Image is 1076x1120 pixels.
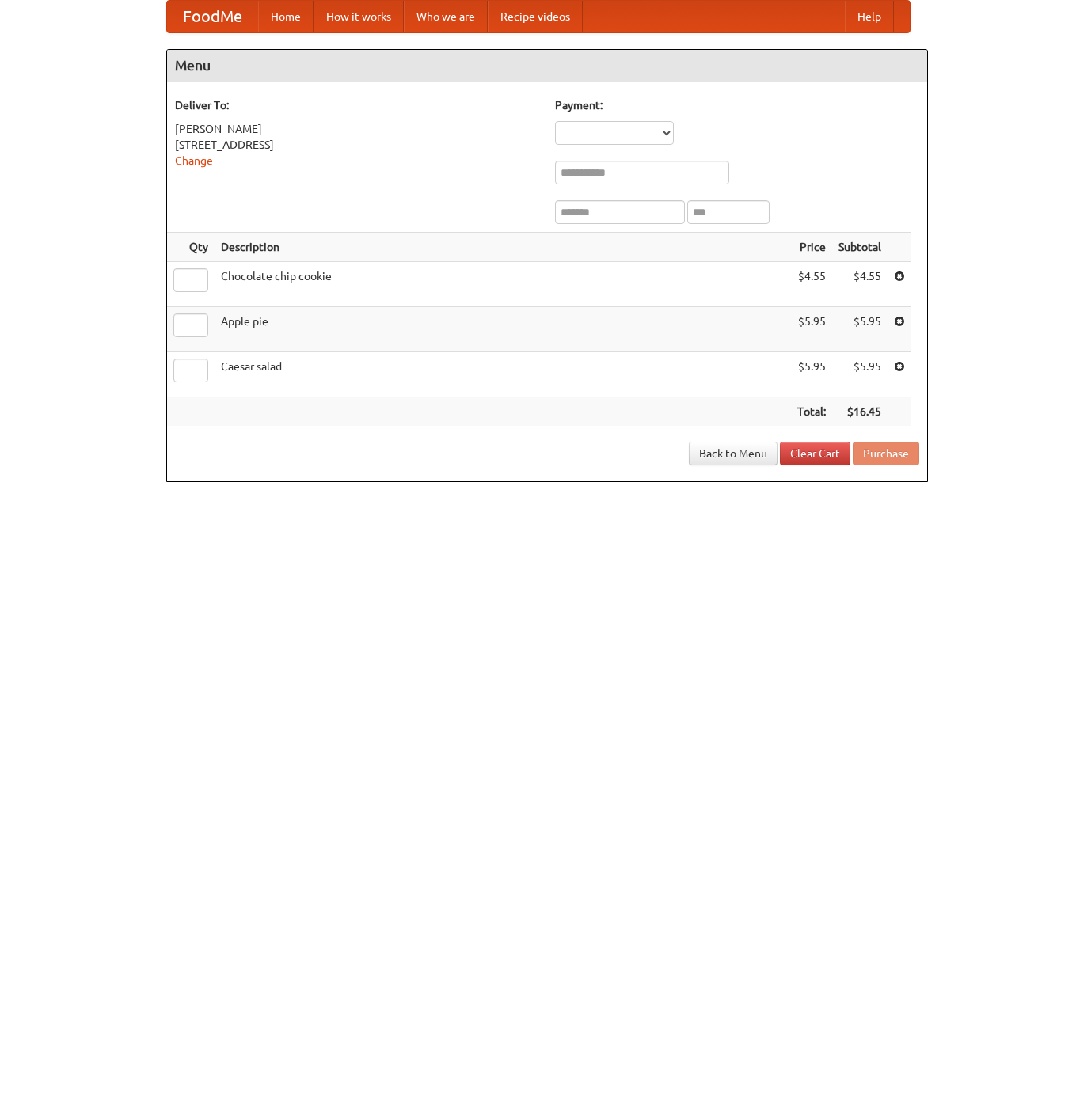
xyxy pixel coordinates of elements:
[832,233,888,262] th: Subtotal
[832,352,888,397] td: $5.95
[215,262,791,307] td: Chocolate chip cookie
[215,307,791,352] td: Apple pie
[791,262,832,307] td: $4.55
[167,1,258,32] a: FoodMe
[780,442,850,465] a: Clear Cart
[791,307,832,352] td: $5.95
[404,1,488,32] a: Who we are
[175,97,539,113] h5: Deliver To:
[832,307,888,352] td: $5.95
[167,50,927,82] h4: Menu
[215,352,791,397] td: Caesar salad
[689,442,778,465] a: Back to Menu
[215,233,791,262] th: Description
[175,154,213,167] a: Change
[555,97,919,113] h5: Payment:
[791,352,832,397] td: $5.95
[488,1,583,32] a: Recipe videos
[832,262,888,307] td: $4.55
[791,397,832,427] th: Total:
[832,397,888,427] th: $16.45
[853,442,919,465] button: Purchase
[175,121,539,137] div: [PERSON_NAME]
[845,1,894,32] a: Help
[258,1,314,32] a: Home
[314,1,404,32] a: How it works
[175,137,539,153] div: [STREET_ADDRESS]
[167,233,215,262] th: Qty
[791,233,832,262] th: Price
